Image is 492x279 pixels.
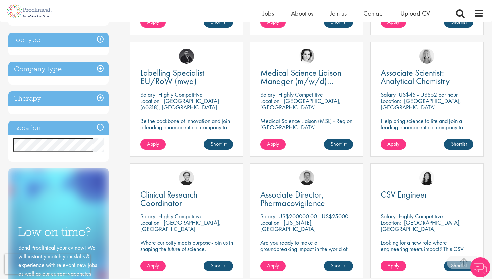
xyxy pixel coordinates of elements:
a: Labelling Specialist EU/RoW (mwd) [140,69,233,86]
span: Apply [387,262,399,269]
span: Salary [381,212,396,220]
a: Shortlist [324,261,353,271]
span: Apply [267,140,279,147]
img: Shannon Briggs [419,49,434,64]
p: Help bring science to life and join a leading pharmaceutical company to play a key role in delive... [381,118,473,150]
span: Salary [140,91,155,98]
a: Apply [260,261,286,271]
a: Shortlist [204,17,233,28]
a: Associate Scientist: Analytical Chemistry [381,69,473,86]
a: Shortlist [204,139,233,150]
span: Location: [381,219,401,226]
img: Greta Prestel [299,49,314,64]
span: Salary [260,91,275,98]
h3: Location [8,121,109,135]
span: Salary [140,212,155,220]
span: Apply [267,262,279,269]
img: Numhom Sudsok [419,170,434,185]
a: Apply [140,17,166,28]
img: Nico Kohlwes [179,170,194,185]
span: Apply [387,140,399,147]
p: [GEOGRAPHIC_DATA], [GEOGRAPHIC_DATA] [381,97,461,111]
span: CSV Engineer [381,189,427,200]
span: Location: [260,219,281,226]
span: Apply [147,18,159,25]
a: Clinical Research Coordinator [140,190,233,207]
p: Where curiosity meets purpose-join us in shaping the future of science. [140,239,233,252]
p: Are you ready to make a groundbreaking impact in the world of biotechnology? Join a growing compa... [260,239,353,271]
span: Associate Director, Pharmacovigilance [260,189,325,209]
span: Apply [267,18,279,25]
span: Medical Science Liaison Manager (m/w/d) Nephrologie [260,67,341,95]
h3: Job type [8,33,109,47]
a: Shortlist [324,17,353,28]
a: Medical Science Liaison Manager (m/w/d) Nephrologie [260,69,353,86]
a: About us [291,9,313,18]
a: Apply [140,261,166,271]
a: Shortlist [324,139,353,150]
span: Clinical Research Coordinator [140,189,197,209]
a: Shortlist [444,261,473,271]
p: [GEOGRAPHIC_DATA], [GEOGRAPHIC_DATA] [381,219,461,233]
img: Fidan Beqiraj [179,49,194,64]
span: Salary [260,212,275,220]
p: US$200000.00 - US$250000.00 per annum [278,212,385,220]
p: Highly Competitive [158,91,203,98]
span: Apply [147,262,159,269]
a: Shortlist [444,139,473,150]
p: Highly Competitive [399,212,443,220]
span: Location: [381,97,401,105]
a: CSV Engineer [381,190,473,199]
a: Apply [381,139,406,150]
p: [GEOGRAPHIC_DATA], [GEOGRAPHIC_DATA] [260,97,341,111]
a: Shortlist [444,17,473,28]
a: Jobs [263,9,274,18]
span: Apply [387,18,399,25]
p: US$45 - US$52 per hour [399,91,458,98]
a: Join us [330,9,347,18]
h3: Low on time? [18,225,99,238]
p: Highly Competitive [278,91,323,98]
a: Upload CV [400,9,430,18]
iframe: reCAPTCHA [5,254,90,274]
span: Location: [260,97,281,105]
span: Location: [140,219,161,226]
a: Associate Director, Pharmacovigilance [260,190,353,207]
p: [GEOGRAPHIC_DATA] (60318), [GEOGRAPHIC_DATA] [140,97,219,111]
a: Apply [260,139,286,150]
img: Chatbot [470,257,490,277]
span: Associate Scientist: Analytical Chemistry [381,67,450,87]
a: Apply [381,17,406,28]
p: Be the backbone of innovation and join a leading pharmaceutical company to help keep life-changin... [140,118,233,143]
p: Looking for a new role where engineering meets impact? This CSV Engineer role is calling your name! [381,239,473,259]
span: Location: [140,97,161,105]
p: [US_STATE], [GEOGRAPHIC_DATA] [260,219,316,233]
img: Bo Forsen [299,170,314,185]
span: Apply [147,140,159,147]
p: Highly Competitive [158,212,203,220]
a: Apply [381,261,406,271]
a: Shortlist [204,261,233,271]
p: [GEOGRAPHIC_DATA], [GEOGRAPHIC_DATA] [140,219,221,233]
span: Labelling Specialist EU/RoW (mwd) [140,67,204,87]
h3: Company type [8,62,109,76]
h3: Therapy [8,91,109,106]
span: Salary [381,91,396,98]
a: Apply [140,139,166,150]
a: Contact [363,9,384,18]
p: Medical Science Liaison (MSL) - Region [GEOGRAPHIC_DATA] [260,118,353,130]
